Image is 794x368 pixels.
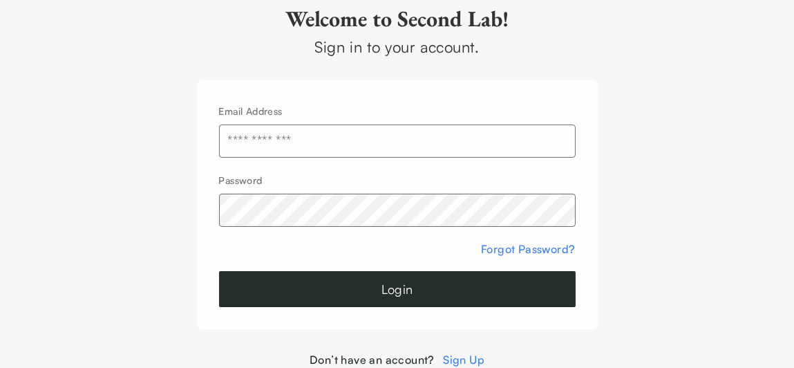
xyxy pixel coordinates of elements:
[197,35,598,58] div: Sign in to your account.
[219,271,576,307] button: Login
[219,174,263,186] label: Password
[197,351,598,368] div: Don’t have an account?
[197,5,598,33] h2: Welcome to Second Lab!
[481,242,575,256] a: Forgot Password?
[219,105,283,117] label: Email Address
[443,353,484,367] a: Sign Up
